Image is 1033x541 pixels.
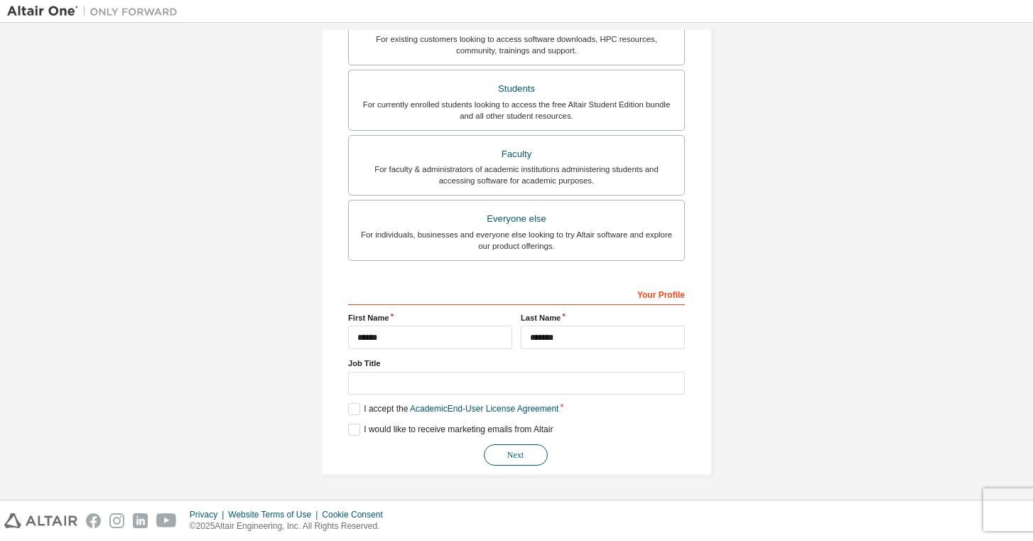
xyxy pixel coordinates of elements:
[7,4,185,18] img: Altair One
[86,513,101,528] img: facebook.svg
[348,358,685,369] label: Job Title
[348,282,685,305] div: Your Profile
[410,404,558,414] a: Academic End-User License Agreement
[357,229,676,252] div: For individuals, businesses and everyone else looking to try Altair software and explore our prod...
[348,403,558,415] label: I accept the
[357,99,676,122] div: For currently enrolled students looking to access the free Altair Student Edition bundle and all ...
[156,513,177,528] img: youtube.svg
[357,209,676,229] div: Everyone else
[4,513,77,528] img: altair_logo.svg
[521,312,685,323] label: Last Name
[109,513,124,528] img: instagram.svg
[357,33,676,56] div: For existing customers looking to access software downloads, HPC resources, community, trainings ...
[348,424,553,436] label: I would like to receive marketing emails from Altair
[348,312,512,323] label: First Name
[322,509,391,520] div: Cookie Consent
[357,144,676,164] div: Faculty
[357,79,676,99] div: Students
[190,520,391,532] p: © 2025 Altair Engineering, Inc. All Rights Reserved.
[228,509,322,520] div: Website Terms of Use
[357,164,676,186] div: For faculty & administrators of academic institutions administering students and accessing softwa...
[190,509,228,520] div: Privacy
[484,444,548,466] button: Next
[133,513,148,528] img: linkedin.svg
